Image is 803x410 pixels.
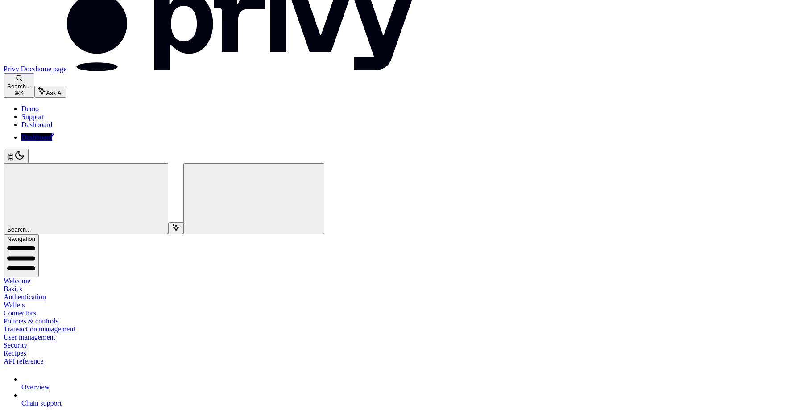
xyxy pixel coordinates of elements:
[21,399,799,407] div: Chain support
[4,65,761,73] a: Privy Docshome page
[4,149,29,163] button: Toggle dark mode
[4,309,36,317] a: Connectors
[4,285,22,293] a: Basics
[21,133,52,141] span: Dashboard
[21,383,799,391] div: Overview
[7,236,35,242] span: Navigation
[4,325,75,333] a: Transaction management
[4,357,43,365] a: API reference
[21,121,52,128] a: Dashboard
[21,391,799,407] a: Chain support
[4,293,46,301] a: Authentication
[14,90,24,96] span: ⌘ K
[21,129,799,141] a: Dashboard
[21,105,39,112] a: Demo
[34,86,66,98] button: Ask AI
[21,375,799,391] a: Overview
[4,234,39,277] button: Navigation
[4,73,34,98] button: Search...⌘K
[4,317,58,325] a: Policies & controls
[4,277,30,285] a: Welcome
[46,90,63,96] span: Ask AI
[4,301,25,309] a: Wallets
[4,349,26,357] a: Recipes
[7,226,31,233] span: Search...
[4,341,27,349] a: Security
[7,83,31,90] div: Search...
[4,333,55,341] a: User management
[4,163,168,234] button: Search...
[183,163,324,234] button: More actions
[4,65,66,73] span: Privy Docs home page
[21,113,44,120] a: Support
